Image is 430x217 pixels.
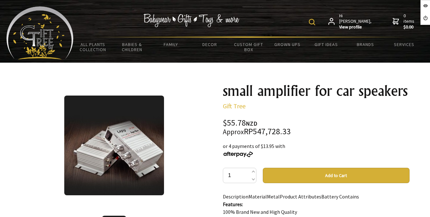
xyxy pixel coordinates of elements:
span: Hi [PERSON_NAME], [339,13,372,30]
div: $55.78 RP547,728.33 [223,119,410,136]
a: Services [385,38,424,51]
span: NZD [246,120,257,127]
h1: small amplifier for car speakers [223,83,410,98]
a: Brands [346,38,385,51]
img: Babywear - Gifts - Toys & more [143,14,239,27]
a: Gift Ideas [307,38,346,51]
button: Add to Cart [263,168,410,183]
img: Afterpay [223,151,254,157]
a: Decor [190,38,229,51]
a: Family [151,38,190,51]
a: Gift Tree [223,102,246,110]
a: 0 items$0.00 [393,13,416,30]
img: Babyware - Gifts - Toys and more... [6,6,74,59]
img: small amplifier for car speakers [64,96,164,195]
div: or 4 payments of $13.95 with [223,142,410,158]
strong: Features: [223,201,243,207]
strong: $0.00 [403,24,416,30]
a: Custom Gift Box [229,38,268,56]
a: Grown Ups [268,38,307,51]
a: Babies & Children [113,38,152,56]
strong: View profile [339,24,372,30]
span: 0 items [403,13,416,30]
img: product search [309,19,315,25]
small: Approx [223,128,244,136]
a: All Plants Collection [74,38,113,56]
a: Hi [PERSON_NAME],View profile [328,13,372,30]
